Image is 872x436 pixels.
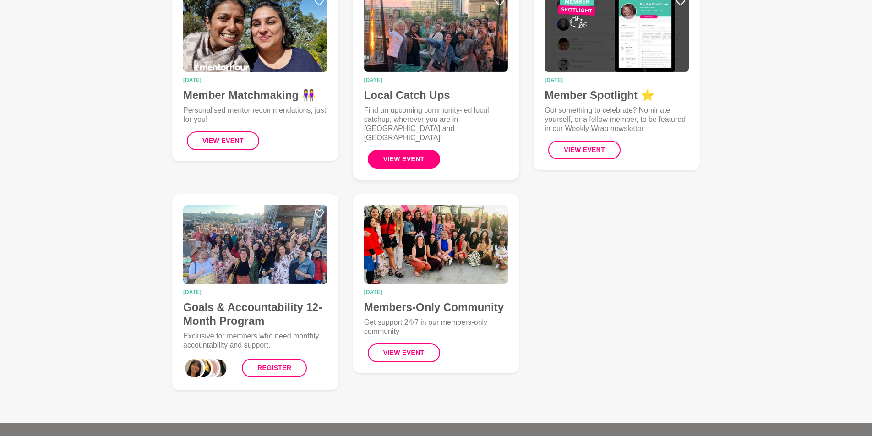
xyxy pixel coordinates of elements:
[545,106,689,133] p: Got something to celebrate? Nominate yourself, or a fellow member, to be featured in our Weekly W...
[364,106,508,142] p: Find an upcoming community-led local catchup, wherever you are in [GEOGRAPHIC_DATA] and [GEOGRAPH...
[183,77,327,83] time: [DATE]
[364,77,508,83] time: [DATE]
[364,289,508,295] time: [DATE]
[545,77,689,83] time: [DATE]
[545,88,689,102] h4: Member Spotlight ⭐
[183,106,327,124] p: Personalised mentor recommendations, just for you!
[183,357,205,379] div: 0_April
[364,88,508,102] h4: Local Catch Ups
[368,150,440,169] button: View Event
[183,332,327,350] p: Exclusive for members who need monthly accountability and support.
[206,357,228,379] div: 3_Christine Pietersz
[187,131,259,150] button: View Event
[199,357,221,379] div: 2_Gabby Verma
[364,300,508,314] h4: Members-Only Community
[364,205,508,284] img: Members-Only Community
[364,318,508,336] p: Get support 24/7 in our members-only community
[548,141,621,159] button: View Event
[191,357,213,379] div: 1_Tam Jones
[368,343,440,362] button: View Event
[242,359,307,377] a: Register
[172,194,338,390] a: Goals & Accountability 12-Month Program[DATE]Goals & Accountability 12-Month ProgramExclusive for...
[183,88,327,102] h4: Member Matchmaking 👭
[183,289,327,295] time: [DATE]
[183,205,327,284] img: Goals & Accountability 12-Month Program
[183,300,327,328] h4: Goals & Accountability 12-Month Program
[353,194,519,373] a: Members-Only Community[DATE]Members-Only CommunityGet support 24/7 in our members-only communityV...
